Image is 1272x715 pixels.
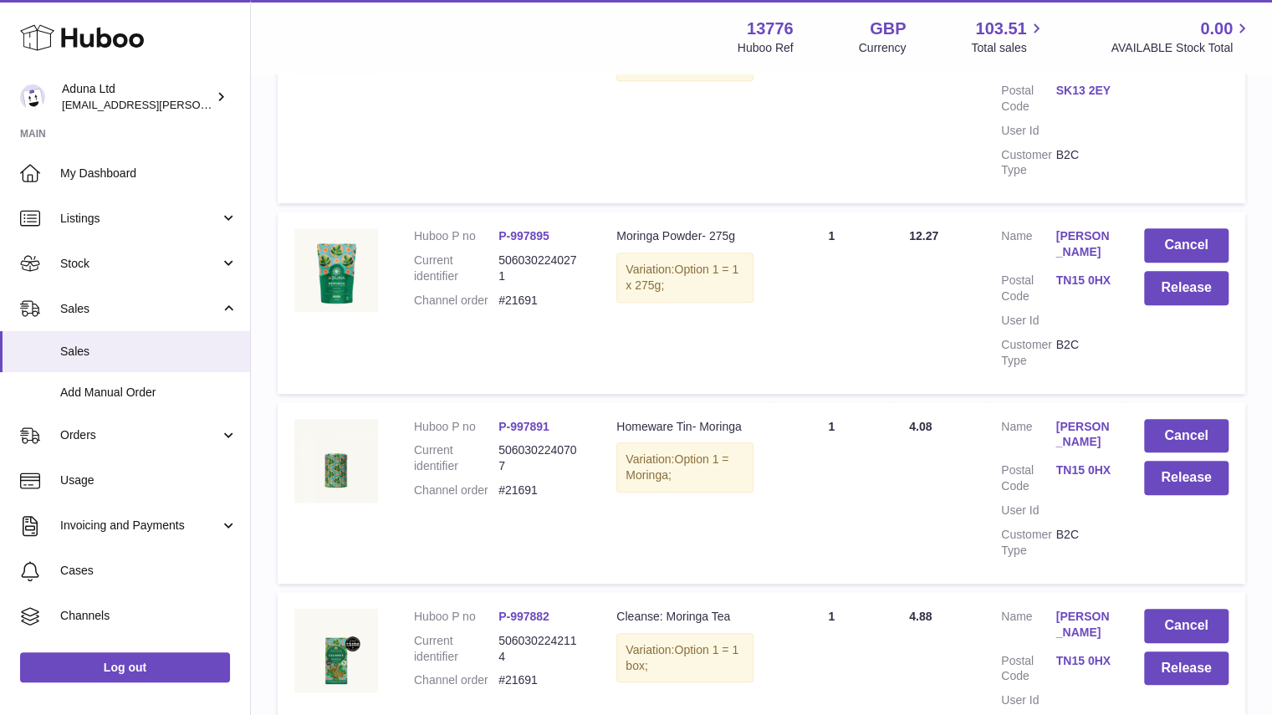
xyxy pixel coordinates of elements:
[60,211,220,227] span: Listings
[616,253,753,303] div: Variation:
[414,293,498,309] dt: Channel order
[1001,273,1055,304] dt: Postal Code
[20,84,45,110] img: deborahe.kamara@aduna.com
[1001,83,1055,115] dt: Postal Code
[60,344,238,360] span: Sales
[498,633,583,665] dd: 5060302242114
[1144,419,1229,453] button: Cancel
[1055,337,1110,369] dd: B2C
[1144,461,1229,495] button: Release
[971,40,1045,56] span: Total sales
[60,166,238,181] span: My Dashboard
[294,609,378,692] img: CLEANSE-MORINGA-TEA-FOP-CHALK.jpg
[1055,419,1110,451] a: [PERSON_NAME]
[498,483,583,498] dd: #21691
[1001,147,1055,179] dt: Customer Type
[60,608,238,624] span: Channels
[1144,228,1229,263] button: Cancel
[1144,271,1229,305] button: Release
[1055,273,1110,289] a: TN15 0HX
[626,643,738,672] span: Option 1 = 1 box;
[62,81,212,113] div: Aduna Ltd
[1055,83,1110,99] a: SK13 2EY
[1001,609,1055,645] dt: Name
[414,633,498,665] dt: Current identifier
[909,420,932,433] span: 4.08
[975,18,1026,40] span: 103.51
[870,18,906,40] strong: GBP
[1001,337,1055,369] dt: Customer Type
[1001,527,1055,559] dt: Customer Type
[738,40,794,56] div: Huboo Ref
[1055,228,1110,260] a: [PERSON_NAME]
[616,442,753,493] div: Variation:
[1001,653,1055,685] dt: Postal Code
[626,452,728,482] span: Option 1 = Moringa;
[498,293,583,309] dd: #21691
[616,228,753,244] div: Moringa Powder- 275g
[909,229,938,243] span: 12.27
[498,442,583,474] dd: 5060302240707
[616,419,753,435] div: Homeware Tin- Moringa
[60,301,220,317] span: Sales
[60,427,220,443] span: Orders
[498,253,583,284] dd: 5060302240271
[60,385,238,401] span: Add Manual Order
[1111,18,1252,56] a: 0.00 AVAILABLE Stock Total
[20,652,230,682] a: Log out
[414,442,498,474] dt: Current identifier
[1055,527,1110,559] dd: B2C
[1001,123,1055,139] dt: User Id
[60,518,220,534] span: Invoicing and Payments
[498,610,549,623] a: P-997882
[1001,692,1055,708] dt: User Id
[294,419,378,503] img: 137761723637422.jpg
[747,18,794,40] strong: 13776
[60,256,220,272] span: Stock
[414,228,498,244] dt: Huboo P no
[616,609,753,625] div: Cleanse: Moringa Tea
[414,419,498,435] dt: Huboo P no
[1055,147,1110,179] dd: B2C
[294,228,378,312] img: MORINGA-POWDER-POUCH-FOP-CHALK.jpg
[498,229,549,243] a: P-997895
[414,253,498,284] dt: Current identifier
[1055,462,1110,478] a: TN15 0HX
[414,483,498,498] dt: Channel order
[498,672,583,688] dd: #21691
[62,98,425,111] span: [EMAIL_ADDRESS][PERSON_NAME][PERSON_NAME][DOMAIN_NAME]
[1055,653,1110,669] a: TN15 0HX
[1144,609,1229,643] button: Cancel
[1001,313,1055,329] dt: User Id
[1001,503,1055,518] dt: User Id
[1055,609,1110,641] a: [PERSON_NAME]
[60,563,238,579] span: Cases
[414,609,498,625] dt: Huboo P no
[616,633,753,683] div: Variation:
[498,420,549,433] a: P-997891
[414,672,498,688] dt: Channel order
[1001,419,1055,455] dt: Name
[626,263,738,292] span: Option 1 = 1 x 275g;
[1144,651,1229,686] button: Release
[1111,40,1252,56] span: AVAILABLE Stock Total
[1200,18,1233,40] span: 0.00
[60,472,238,488] span: Usage
[1001,462,1055,494] dt: Postal Code
[770,402,892,584] td: 1
[770,212,892,393] td: 1
[971,18,1045,56] a: 103.51 Total sales
[1001,228,1055,264] dt: Name
[909,610,932,623] span: 4.88
[859,40,907,56] div: Currency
